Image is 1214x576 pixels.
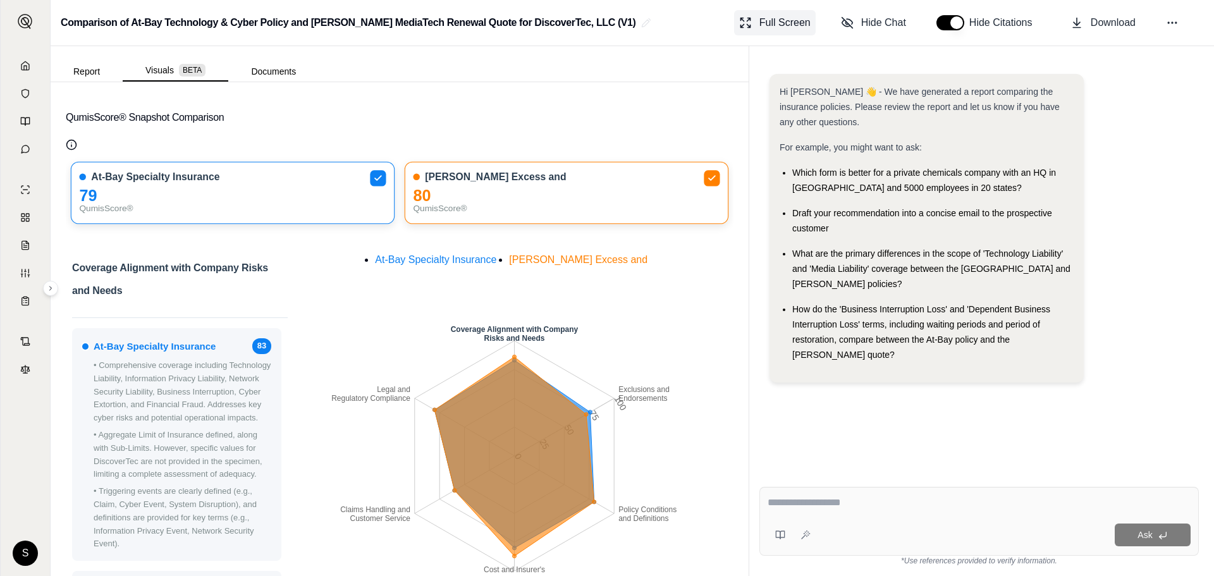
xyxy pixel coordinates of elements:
[8,109,42,134] a: Prompt Library
[94,359,271,425] p: • Comprehensive coverage including Technology Liability, Information Privacy Liability, Network S...
[8,233,42,258] a: Claim Coverage
[8,329,42,354] a: Contract Analysis
[759,556,1199,566] div: *Use references provided to verify information.
[8,53,42,78] a: Home
[587,409,601,423] tspan: 75
[1065,10,1141,35] button: Download
[969,15,1040,30] span: Hide Citations
[734,10,816,35] button: Full Screen
[425,171,566,184] span: [PERSON_NAME] Excess and
[484,334,545,343] tspan: Risks and Needs
[8,288,42,314] a: Coverage Table
[484,565,545,574] tspan: Cost and Insurer's
[618,385,670,394] tspan: Exclusions and
[79,202,386,216] div: QumisScore®
[8,177,42,202] a: Single Policy
[350,515,411,524] tspan: Customer Service
[8,81,42,106] a: Documents Vault
[123,60,228,82] button: Visuals
[8,260,42,286] a: Custom Report
[8,137,42,162] a: Chat
[51,61,123,82] button: Report
[91,171,219,184] span: At-Bay Specialty Insurance
[13,9,38,34] button: Expand sidebar
[780,142,922,152] span: For example, you might want to ask:
[13,541,38,566] div: S
[228,61,319,82] button: Documents
[66,97,733,138] button: QumisScore® Snapshot Comparison
[61,11,636,34] h2: Comparison of At-Bay Technology & Cyber Policy and [PERSON_NAME] MediaTech Renewal Quote for Disc...
[618,515,668,524] tspan: and Definitions
[792,168,1056,193] span: Which form is better for a private chemicals company with an HQ in [GEOGRAPHIC_DATA] and 5000 emp...
[1137,530,1152,540] span: Ask
[413,202,720,216] div: QumisScore®
[79,189,386,202] div: 79
[8,357,42,382] a: Legal Search Engine
[252,338,271,354] span: 83
[509,254,647,265] span: [PERSON_NAME] Excess and
[377,385,410,394] tspan: Legal and
[8,205,42,230] a: Policy Comparisons
[94,339,216,354] span: At-Bay Specialty Insurance
[179,64,205,77] span: BETA
[792,304,1050,360] span: How do the 'Business Interruption Loss' and 'Dependent Business Interruption Loss' terms, includi...
[43,281,58,296] button: Expand sidebar
[66,139,77,150] button: Qumis Score Info
[340,505,410,514] tspan: Claims Handling and
[18,14,33,29] img: Expand sidebar
[792,248,1070,289] span: What are the primary differences in the scope of 'Technology Liability' and 'Media Liability' cov...
[331,395,410,403] tspan: Regulatory Compliance
[861,15,906,30] span: Hide Chat
[792,208,1052,233] span: Draft your recommendation into a concise email to the prospective customer
[759,15,811,30] span: Full Screen
[836,10,911,35] button: Hide Chat
[1091,15,1136,30] span: Download
[1115,524,1191,546] button: Ask
[72,257,288,310] h2: Coverage Alignment with Company Risks and Needs
[613,395,629,412] tspan: 100
[413,189,720,202] div: 80
[375,254,496,265] span: At-Bay Specialty Insurance
[94,429,271,481] p: • Aggregate Limit of Insurance defined, along with Sub-Limits. However, specific values for Disco...
[618,395,667,403] tspan: Endorsements
[780,87,1060,127] span: Hi [PERSON_NAME] 👋 - We have generated a report comparing the insurance policies. Please review t...
[618,505,677,514] tspan: Policy Conditions
[94,485,271,551] p: • Triggering events are clearly defined (e.g., Claim, Cyber Event, System Disruption), and defini...
[451,325,579,334] tspan: Coverage Alignment with Company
